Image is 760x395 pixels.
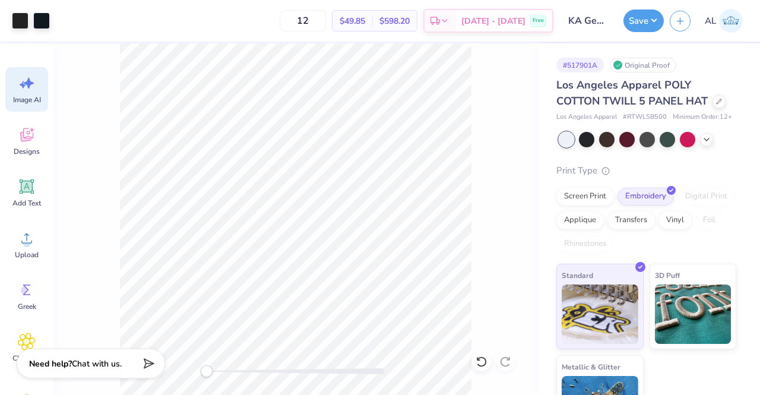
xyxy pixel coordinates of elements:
div: Embroidery [617,188,674,206]
span: $598.20 [379,15,410,27]
span: Designs [14,147,40,156]
div: Foil [695,211,723,229]
span: Image AI [13,95,41,105]
strong: Need help? [29,358,72,369]
span: Upload [15,250,39,260]
span: Chat with us. [72,358,122,369]
div: Transfers [607,211,655,229]
span: Add Text [12,198,41,208]
span: Minimum Order: 12 + [673,112,732,122]
img: Standard [562,285,638,344]
span: Greek [18,302,36,311]
a: AL [699,9,748,33]
div: Print Type [556,164,736,178]
span: Clipart & logos [7,353,46,372]
span: AL [705,14,716,28]
button: Save [623,10,664,32]
span: Free [533,17,544,25]
div: Rhinestones [556,235,614,253]
span: # RTWLSB500 [623,112,667,122]
div: Screen Print [556,188,614,206]
div: Applique [556,211,604,229]
div: Digital Print [677,188,735,206]
div: # 517901A [556,58,604,72]
span: [DATE] - [DATE] [461,15,525,27]
span: 3D Puff [655,269,680,282]
span: $49.85 [340,15,365,27]
div: Accessibility label [201,365,213,377]
img: Ashlyn Lebas [719,9,743,33]
span: Los Angeles Apparel POLY COTTON TWILL 5 PANEL HAT [556,78,708,108]
span: Metallic & Glitter [562,361,620,373]
div: Vinyl [658,211,692,229]
span: Standard [562,269,593,282]
input: – – [280,10,326,31]
div: Original Proof [610,58,676,72]
input: Untitled Design [559,9,617,33]
span: Los Angeles Apparel [556,112,617,122]
img: 3D Puff [655,285,731,344]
